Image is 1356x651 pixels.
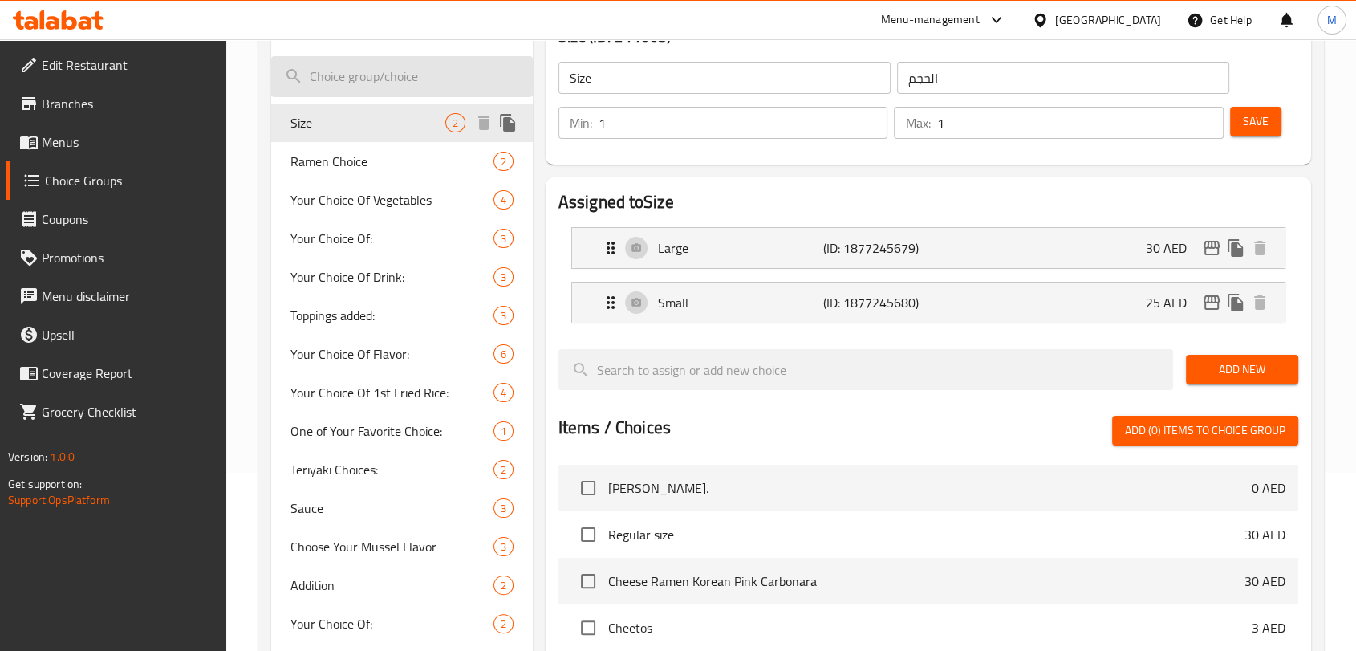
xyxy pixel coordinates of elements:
span: 2 [494,154,513,169]
div: Your Choice Of Vegetables4 [271,181,533,219]
span: Your Choice Of Vegetables [290,190,493,210]
button: duplicate [1224,236,1248,260]
span: 4 [494,385,513,401]
p: (ID: 1877245679) [823,238,933,258]
div: Expand [572,228,1285,268]
div: [GEOGRAPHIC_DATA] [1055,11,1161,29]
span: One of Your Favorite Choice: [290,421,493,441]
button: edit [1200,291,1224,315]
p: 0 AED [1252,478,1285,498]
button: Add New [1186,355,1298,384]
span: Upsell [42,325,213,344]
a: Choice Groups [6,161,226,200]
span: 1 [494,424,513,439]
span: [PERSON_NAME]. [608,478,1252,498]
div: Choices [493,306,514,325]
span: Teriyaki Choices: [290,460,493,479]
span: 3 [494,539,513,555]
span: 3 [494,270,513,285]
h3: Size (ID: 244665) [558,23,1298,49]
div: Choices [493,229,514,248]
span: Get support on: [8,474,82,494]
div: Choices [445,113,465,132]
span: Your Choice Of Flavor: [290,344,493,364]
button: duplicate [496,111,520,135]
li: Expand [558,275,1298,330]
h2: Assigned to Size [558,190,1298,214]
a: Support.OpsPlatform [8,490,110,511]
div: Choices [493,383,514,402]
span: Branches [42,94,213,113]
span: 6 [494,347,513,362]
span: Coverage Report [42,364,213,383]
div: Choices [493,537,514,556]
span: Coupons [42,210,213,229]
div: Choose Your Mussel Flavor3 [271,527,533,566]
span: Menus [42,132,213,152]
a: Branches [6,84,226,123]
div: Size2deleteduplicate [271,104,533,142]
span: 3 [494,308,513,323]
span: Save [1243,112,1269,132]
span: Select choice [571,611,605,645]
div: Your Choice Of 1st Fried Rice:4 [271,373,533,412]
button: delete [472,111,496,135]
button: edit [1200,236,1224,260]
span: Edit Restaurant [42,55,213,75]
a: Upsell [6,315,226,354]
span: Cheese Ramen Korean Pink Carbonara [608,572,1244,591]
p: 25 AED [1146,293,1200,312]
div: Choices [493,152,514,171]
span: 4 [494,193,513,208]
h2: Items / Choices [558,416,671,440]
p: Large [658,238,823,258]
span: Promotions [42,248,213,267]
div: Your Choice Of Flavor:6 [271,335,533,373]
div: Choices [493,460,514,479]
p: 3 AED [1252,618,1285,637]
span: 3 [494,501,513,516]
div: Menu-management [881,10,980,30]
p: 30 AED [1244,525,1285,544]
div: Your Choice Of Drink:3 [271,258,533,296]
p: (ID: 1877245680) [823,293,933,312]
span: 2 [494,616,513,632]
span: M [1327,11,1337,29]
button: Save [1230,107,1281,136]
input: search [558,349,1173,390]
span: Addition [290,576,493,595]
div: Choices [493,421,514,441]
div: Teriyaki Choices:2 [271,450,533,489]
span: 2 [494,578,513,593]
div: Your Choice Of:3 [271,219,533,258]
div: Toppings added:3 [271,296,533,335]
button: Add (0) items to choice group [1112,416,1298,446]
div: Choices [493,190,514,210]
a: Menu disclaimer [6,277,226,315]
div: Your Choice Of:2 [271,604,533,643]
div: Choices [493,576,514,595]
button: delete [1248,236,1272,260]
span: Ramen Choice [290,152,493,171]
span: Toppings added: [290,306,493,325]
span: Your Choice Of Drink: [290,267,493,287]
div: Addition2 [271,566,533,604]
p: 30 AED [1244,572,1285,591]
span: Choice Groups [45,171,213,190]
div: One of Your Favorite Choice:1 [271,412,533,450]
a: Edit Restaurant [6,46,226,84]
p: Small [658,293,823,312]
span: Select choice [571,471,605,505]
span: Regular size [608,525,1244,544]
div: Sauce3 [271,489,533,527]
span: Size [290,113,445,132]
span: Cheetos [608,618,1252,637]
p: Min: [570,113,592,132]
input: search [271,56,533,97]
span: Select choice [571,564,605,598]
span: Version: [8,446,47,467]
span: 2 [446,116,465,131]
a: Grocery Checklist [6,393,226,431]
span: 2 [494,462,513,478]
span: 3 [494,231,513,246]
